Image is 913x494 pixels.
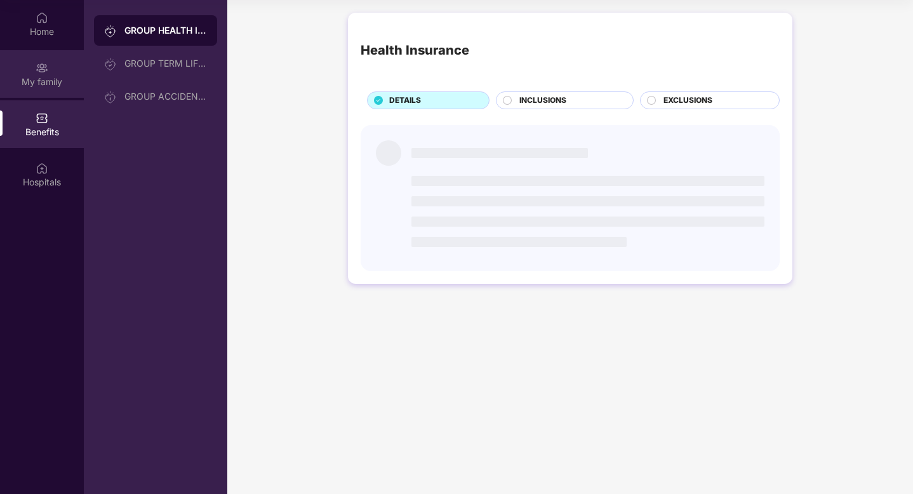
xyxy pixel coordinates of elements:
[361,41,469,60] div: Health Insurance
[389,95,421,107] span: DETAILS
[36,62,48,74] img: svg+xml;base64,PHN2ZyB3aWR0aD0iMjAiIGhlaWdodD0iMjAiIHZpZXdCb3g9IjAgMCAyMCAyMCIgZmlsbD0ibm9uZSIgeG...
[36,112,48,124] img: svg+xml;base64,PHN2ZyBpZD0iQmVuZWZpdHMiIHhtbG5zPSJodHRwOi8vd3d3LnczLm9yZy8yMDAwL3N2ZyIgd2lkdGg9Ij...
[36,162,48,175] img: svg+xml;base64,PHN2ZyBpZD0iSG9zcGl0YWxzIiB4bWxucz0iaHR0cDovL3d3dy53My5vcmcvMjAwMC9zdmciIHdpZHRoPS...
[663,95,712,107] span: EXCLUSIONS
[104,91,117,103] img: svg+xml;base64,PHN2ZyB3aWR0aD0iMjAiIGhlaWdodD0iMjAiIHZpZXdCb3g9IjAgMCAyMCAyMCIgZmlsbD0ibm9uZSIgeG...
[124,24,207,37] div: GROUP HEALTH INSURANCE
[36,11,48,24] img: svg+xml;base64,PHN2ZyBpZD0iSG9tZSIgeG1sbnM9Imh0dHA6Ly93d3cudzMub3JnLzIwMDAvc3ZnIiB3aWR0aD0iMjAiIG...
[124,91,207,102] div: GROUP ACCIDENTAL INSURANCE
[104,25,117,37] img: svg+xml;base64,PHN2ZyB3aWR0aD0iMjAiIGhlaWdodD0iMjAiIHZpZXdCb3g9IjAgMCAyMCAyMCIgZmlsbD0ibm9uZSIgeG...
[519,95,566,107] span: INCLUSIONS
[104,58,117,70] img: svg+xml;base64,PHN2ZyB3aWR0aD0iMjAiIGhlaWdodD0iMjAiIHZpZXdCb3g9IjAgMCAyMCAyMCIgZmlsbD0ibm9uZSIgeG...
[124,58,207,69] div: GROUP TERM LIFE INSURANCE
